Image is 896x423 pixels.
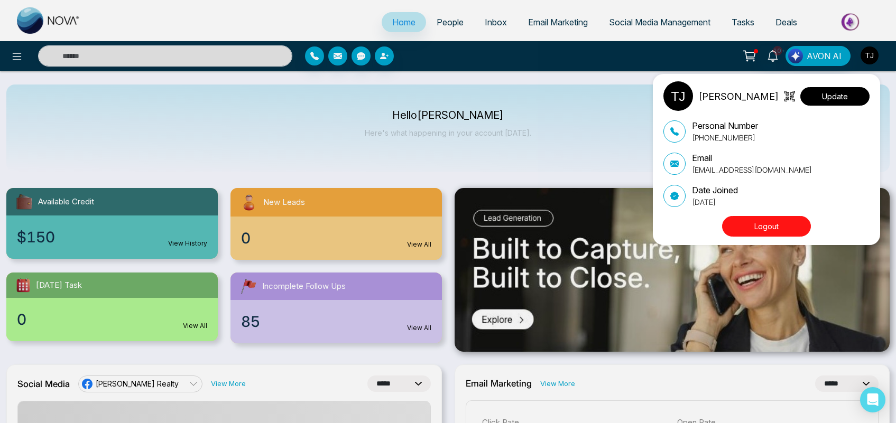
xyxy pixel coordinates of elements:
button: Logout [722,216,811,237]
p: [PERSON_NAME] [698,89,779,104]
p: Personal Number [692,119,758,132]
p: [PHONE_NUMBER] [692,132,758,143]
p: Date Joined [692,184,738,196]
p: [DATE] [692,196,738,208]
p: Email [692,152,812,164]
p: [EMAIL_ADDRESS][DOMAIN_NAME] [692,164,812,175]
button: Update [800,87,870,106]
div: Open Intercom Messenger [860,387,885,412]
